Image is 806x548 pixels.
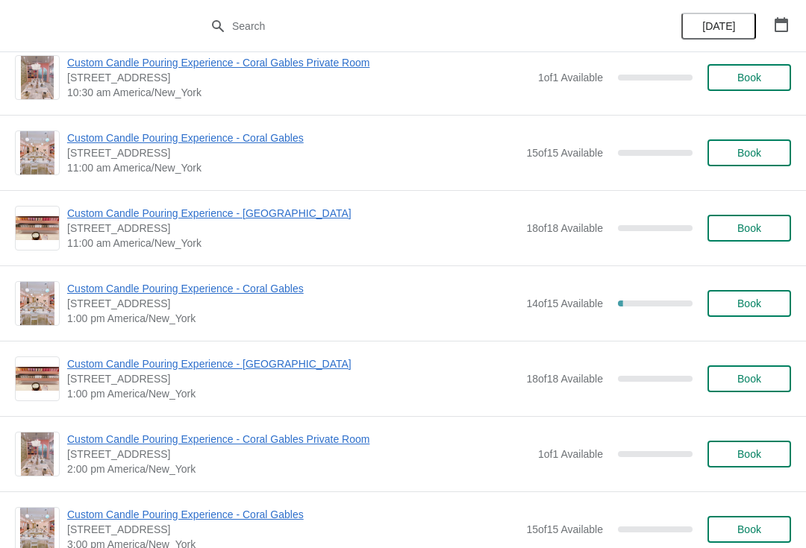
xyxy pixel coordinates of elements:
[21,432,54,476] img: Custom Candle Pouring Experience - Coral Gables Private Room | 154 Giralda Avenue, Coral Gables, ...
[67,55,531,70] span: Custom Candle Pouring Experience - Coral Gables Private Room
[707,441,791,467] button: Book
[67,296,519,311] span: [STREET_ADDRESS]
[67,160,519,175] span: 11:00 am America/New_York
[526,147,603,159] span: 15 of 15 Available
[707,516,791,543] button: Book
[702,20,735,32] span: [DATE]
[737,72,761,84] span: Book
[67,236,519,251] span: 11:00 am America/New_York
[67,386,519,401] span: 1:00 pm America/New_York
[707,290,791,317] button: Book
[21,56,54,99] img: Custom Candle Pouring Experience - Coral Gables Private Room | 154 Giralda Avenue, Coral Gables, ...
[707,139,791,166] button: Book
[67,145,519,160] span: [STREET_ADDRESS]
[526,523,603,535] span: 15 of 15 Available
[67,221,519,236] span: [STREET_ADDRESS]
[737,448,761,460] span: Book
[526,373,603,385] span: 18 of 18 Available
[737,373,761,385] span: Book
[538,72,603,84] span: 1 of 1 Available
[20,282,55,325] img: Custom Candle Pouring Experience - Coral Gables | 154 Giralda Avenue, Coral Gables, FL, USA | 1:0...
[707,365,791,392] button: Book
[16,216,59,241] img: Custom Candle Pouring Experience - Fort Lauderdale | 914 East Las Olas Boulevard, Fort Lauderdale...
[707,215,791,242] button: Book
[67,281,519,296] span: Custom Candle Pouring Experience - Coral Gables
[737,297,761,309] span: Book
[67,311,519,326] span: 1:00 pm America/New_York
[538,448,603,460] span: 1 of 1 Available
[526,297,603,309] span: 14 of 15 Available
[681,13,756,40] button: [DATE]
[67,70,531,85] span: [STREET_ADDRESS]
[67,356,519,371] span: Custom Candle Pouring Experience - [GEOGRAPHIC_DATA]
[67,130,519,145] span: Custom Candle Pouring Experience - Coral Gables
[737,523,761,535] span: Book
[67,85,531,100] span: 10:30 am America/New_York
[526,222,603,234] span: 18 of 18 Available
[67,507,519,522] span: Custom Candle Pouring Experience - Coral Gables
[67,371,519,386] span: [STREET_ADDRESS]
[707,64,791,91] button: Book
[67,522,519,537] span: [STREET_ADDRESS]
[67,206,519,221] span: Custom Candle Pouring Experience - [GEOGRAPHIC_DATA]
[67,462,531,476] span: 2:00 pm America/New_York
[67,447,531,462] span: [STREET_ADDRESS]
[231,13,604,40] input: Search
[67,432,531,447] span: Custom Candle Pouring Experience - Coral Gables Private Room
[20,131,55,174] img: Custom Candle Pouring Experience - Coral Gables | 154 Giralda Avenue, Coral Gables, FL, USA | 11:...
[16,367,59,391] img: Custom Candle Pouring Experience - Fort Lauderdale | 914 East Las Olas Boulevard, Fort Lauderdale...
[737,147,761,159] span: Book
[737,222,761,234] span: Book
